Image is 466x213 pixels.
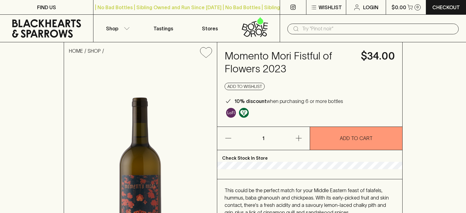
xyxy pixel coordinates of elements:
[416,6,419,9] p: 0
[153,25,173,32] p: Tastings
[37,4,56,11] p: FIND US
[340,135,373,142] p: ADD TO CART
[363,4,378,11] p: Login
[319,4,342,11] p: Wishlist
[302,24,454,34] input: Try "Pinot noir"
[88,48,101,54] a: SHOP
[310,127,402,150] button: ADD TO CART
[69,48,83,54] a: HOME
[198,45,214,60] button: Add to wishlist
[234,98,267,104] b: 10% discount
[202,25,218,32] p: Stores
[225,106,237,119] a: Some may call it natural, others minimum intervention, either way, it’s hands off & maybe even a ...
[187,15,233,42] a: Stores
[237,106,250,119] a: Made without the use of any animal products.
[106,25,118,32] p: Shop
[361,50,395,63] h4: $34.00
[225,83,265,90] button: Add to wishlist
[392,4,406,11] p: $0.00
[432,4,460,11] p: Checkout
[256,127,271,150] p: 1
[225,50,354,75] h4: Momento Mori Fistful of Flowers 2023
[226,108,236,118] img: Lo-Fi
[217,150,402,162] p: Check Stock In Store
[93,15,140,42] button: Shop
[239,108,249,118] img: Vegan
[234,97,343,105] p: when purchasing 6 or more bottles
[140,15,187,42] a: Tastings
